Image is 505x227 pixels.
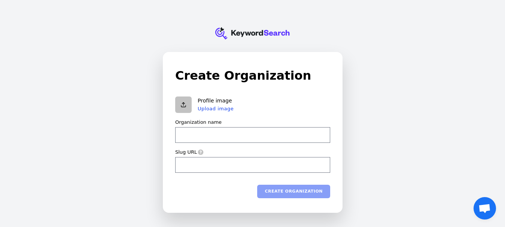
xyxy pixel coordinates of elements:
label: Organization name [175,119,222,126]
h1: Create Organization [175,67,330,85]
label: Slug URL [175,149,197,156]
button: Upload image [198,105,234,111]
p: Profile image [198,98,234,104]
a: Open chat [474,197,496,220]
span: A slug is a human-readable ID that must be unique. It’s often used in URLs. [197,149,204,155]
button: Upload organization logo [175,96,192,113]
